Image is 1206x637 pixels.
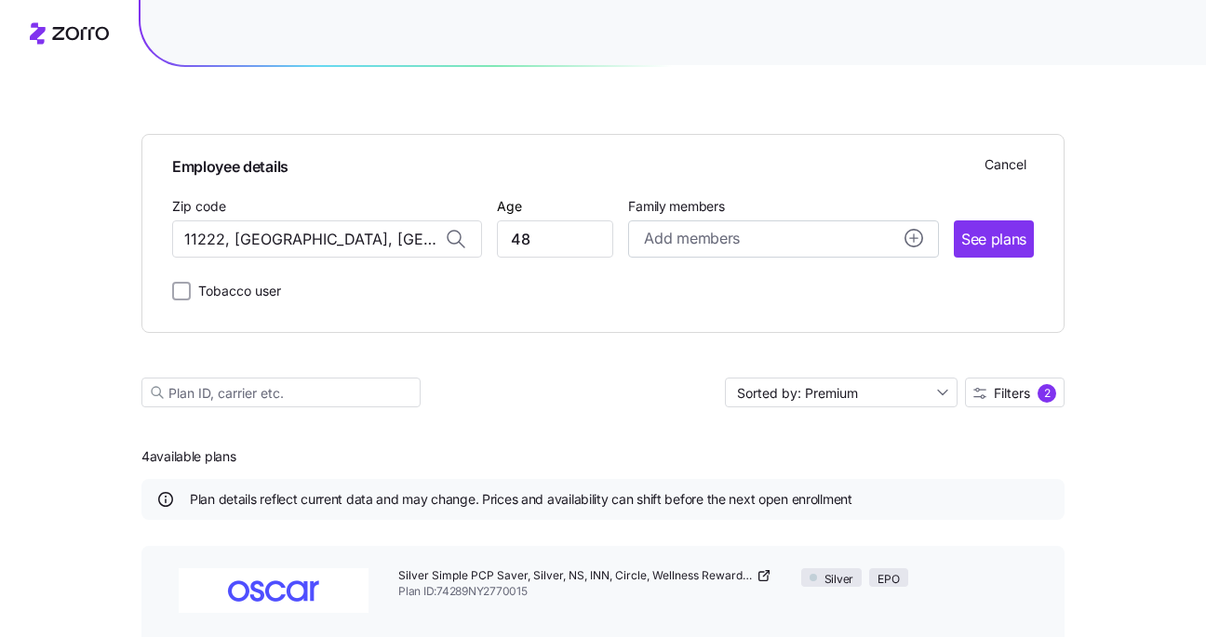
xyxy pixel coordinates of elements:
label: Zip code [172,196,226,217]
svg: add icon [904,229,923,247]
button: See plans [954,220,1034,258]
span: Family members [628,197,938,216]
span: 4 available plans [141,447,236,466]
input: Plan ID, carrier etc. [141,378,421,407]
button: Add membersadd icon [628,219,938,257]
span: Employee details [172,150,288,179]
input: Sort by [725,378,958,407]
input: Zip code [172,220,482,258]
button: Filters2 [965,378,1065,407]
div: 2 [1038,384,1056,403]
label: Age [497,196,522,217]
span: Silver [824,571,854,589]
span: EPO [878,571,899,589]
button: Cancel [977,150,1034,179]
span: Cancel [985,155,1026,174]
label: Tobacco user [191,280,281,302]
span: Silver Simple PCP Saver, Silver, NS, INN, Circle, Wellness Rewards DP FP [398,568,753,584]
img: Oscar [179,568,368,613]
span: Plan details reflect current data and may change. Prices and availability can shift before the ne... [190,490,852,509]
span: Plan ID: 74289NY2770015 [398,584,771,600]
span: See plans [961,228,1026,251]
span: Add members [644,227,739,250]
span: Filters [994,387,1030,400]
input: Age [497,220,613,258]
